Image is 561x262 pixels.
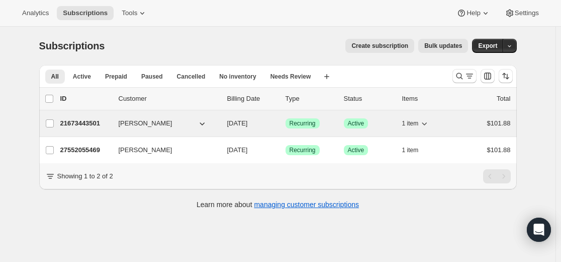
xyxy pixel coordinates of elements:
[290,119,316,127] span: Recurring
[197,200,359,210] p: Learn more about
[466,9,480,17] span: Help
[113,142,213,158] button: [PERSON_NAME]
[402,119,419,127] span: 1 item
[51,73,59,81] span: All
[424,42,462,50] span: Bulk updates
[177,73,206,81] span: Cancelled
[113,115,213,132] button: [PERSON_NAME]
[227,119,248,127] span: [DATE]
[105,73,127,81] span: Prepaid
[348,146,364,154] span: Active
[60,118,111,128] p: 21673443501
[487,146,511,154] span: $101.88
[290,146,316,154] span: Recurring
[227,94,277,104] p: Billing Date
[286,94,336,104] div: Type
[119,145,172,155] span: [PERSON_NAME]
[57,6,114,20] button: Subscriptions
[344,94,394,104] p: Status
[483,169,511,183] nav: Pagination
[270,73,311,81] span: Needs Review
[39,40,105,51] span: Subscriptions
[418,39,468,53] button: Bulk updates
[450,6,496,20] button: Help
[402,94,452,104] div: Items
[499,69,513,83] button: Sort the results
[122,9,137,17] span: Tools
[60,116,511,130] div: 21673443501[PERSON_NAME][DATE]SuccessRecurringSuccessActive1 item$101.88
[487,119,511,127] span: $101.88
[402,116,430,130] button: 1 item
[254,201,359,209] a: managing customer subscriptions
[515,9,539,17] span: Settings
[472,39,503,53] button: Export
[348,119,364,127] span: Active
[16,6,55,20] button: Analytics
[63,9,108,17] span: Subscriptions
[481,69,495,83] button: Customize table column order and visibility
[402,143,430,157] button: 1 item
[402,146,419,154] span: 1 item
[351,42,408,50] span: Create subscription
[319,70,335,84] button: Create new view
[60,94,511,104] div: IDCustomerBilling DateTypeStatusItemsTotal
[116,6,153,20] button: Tools
[119,118,172,128] span: [PERSON_NAME]
[478,42,497,50] span: Export
[60,145,111,155] p: 27552055469
[57,171,113,181] p: Showing 1 to 2 of 2
[452,69,477,83] button: Search and filter results
[527,218,551,242] div: Open Intercom Messenger
[219,73,256,81] span: No inventory
[141,73,163,81] span: Paused
[60,94,111,104] p: ID
[60,143,511,157] div: 27552055469[PERSON_NAME][DATE]SuccessRecurringSuccessActive1 item$101.88
[499,6,545,20] button: Settings
[119,94,219,104] p: Customer
[345,39,414,53] button: Create subscription
[73,73,91,81] span: Active
[22,9,49,17] span: Analytics
[227,146,248,154] span: [DATE]
[497,94,510,104] p: Total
